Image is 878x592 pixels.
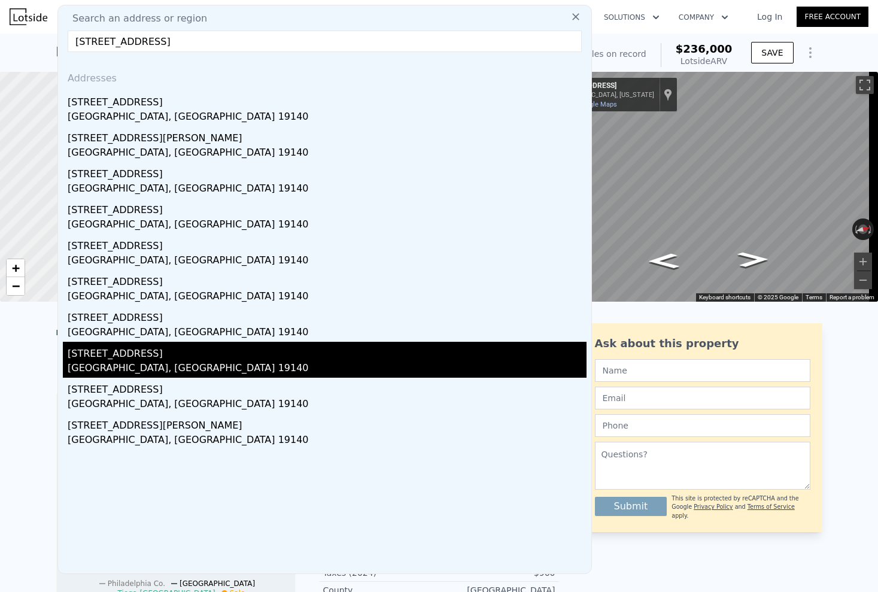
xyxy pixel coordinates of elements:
input: Phone [595,414,810,437]
div: [STREET_ADDRESS][PERSON_NAME] [68,414,587,433]
div: [GEOGRAPHIC_DATA], [GEOGRAPHIC_DATA] 19140 [68,361,587,378]
div: [GEOGRAPHIC_DATA], [GEOGRAPHIC_DATA] 19140 [68,145,587,162]
a: Terms (opens in new tab) [806,294,822,300]
div: This site is protected by reCAPTCHA and the Google and apply. [672,494,810,520]
input: Name [595,359,810,382]
button: Rotate counterclockwise [852,218,859,240]
button: Keyboard shortcuts [699,293,751,302]
input: Email [595,387,810,409]
div: [STREET_ADDRESS] [68,234,587,253]
a: Zoom out [7,277,25,295]
a: Zoom in [7,259,25,277]
button: Toggle fullscreen view [856,76,874,94]
a: Terms of Service [748,503,795,510]
div: [GEOGRAPHIC_DATA], [GEOGRAPHIC_DATA] 19140 [68,397,587,414]
input: Enter an address, city, region, neighborhood or zip code [68,31,582,52]
a: Log In [743,11,797,23]
div: [STREET_ADDRESS] [68,90,587,110]
div: No sales history record for this property. [56,340,296,362]
a: Privacy Policy [694,503,733,510]
path: Go North, N Camac St [724,248,782,271]
div: [GEOGRAPHIC_DATA], [US_STATE] [552,91,654,99]
div: [STREET_ADDRESS] , [GEOGRAPHIC_DATA] , PA 19140 [56,43,341,60]
button: Reset the view [852,222,875,236]
button: Solutions [594,7,669,28]
div: Map [548,72,878,302]
div: [GEOGRAPHIC_DATA], [GEOGRAPHIC_DATA] 19140 [68,253,587,270]
div: [STREET_ADDRESS] [68,342,587,361]
button: Company [669,7,738,28]
button: SAVE [751,42,793,63]
a: Report a problem [830,294,874,300]
img: Lotside [10,8,47,25]
div: [STREET_ADDRESS][PERSON_NAME] [68,126,587,145]
div: LISTING & SALE HISTORY [56,328,296,340]
div: Lotside ARV [676,55,733,67]
button: Zoom in [854,253,872,271]
div: [STREET_ADDRESS] [68,198,587,217]
div: [GEOGRAPHIC_DATA], [GEOGRAPHIC_DATA] 19140 [68,217,587,234]
div: [STREET_ADDRESS] [68,162,587,181]
div: [STREET_ADDRESS] [68,306,587,325]
button: Submit [595,497,667,516]
span: [GEOGRAPHIC_DATA] [180,579,255,588]
div: [GEOGRAPHIC_DATA], [GEOGRAPHIC_DATA] 19140 [68,289,587,306]
div: Addresses [63,62,587,90]
span: − [12,278,20,293]
button: Rotate clockwise [868,218,874,240]
a: Show location on map [664,88,672,101]
div: Street View [548,72,878,302]
span: © 2025 Google [758,294,798,300]
div: Ask about this property [595,335,810,352]
div: [GEOGRAPHIC_DATA], [GEOGRAPHIC_DATA] 19140 [68,325,587,342]
span: Search an address or region [63,11,207,26]
span: $236,000 [676,42,733,55]
div: [GEOGRAPHIC_DATA], [GEOGRAPHIC_DATA] 19140 [68,433,587,450]
span: Philadelphia Co. [108,579,165,588]
div: [STREET_ADDRESS] [68,270,587,289]
button: Zoom out [854,271,872,289]
path: Go South, N Camac St [634,250,692,272]
span: + [12,260,20,275]
div: [GEOGRAPHIC_DATA], [GEOGRAPHIC_DATA] 19140 [68,181,587,198]
div: [GEOGRAPHIC_DATA], [GEOGRAPHIC_DATA] 19140 [68,110,587,126]
div: [STREET_ADDRESS] [68,378,587,397]
button: Show Options [798,41,822,65]
a: Free Account [797,7,868,27]
div: [STREET_ADDRESS] [552,81,654,91]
